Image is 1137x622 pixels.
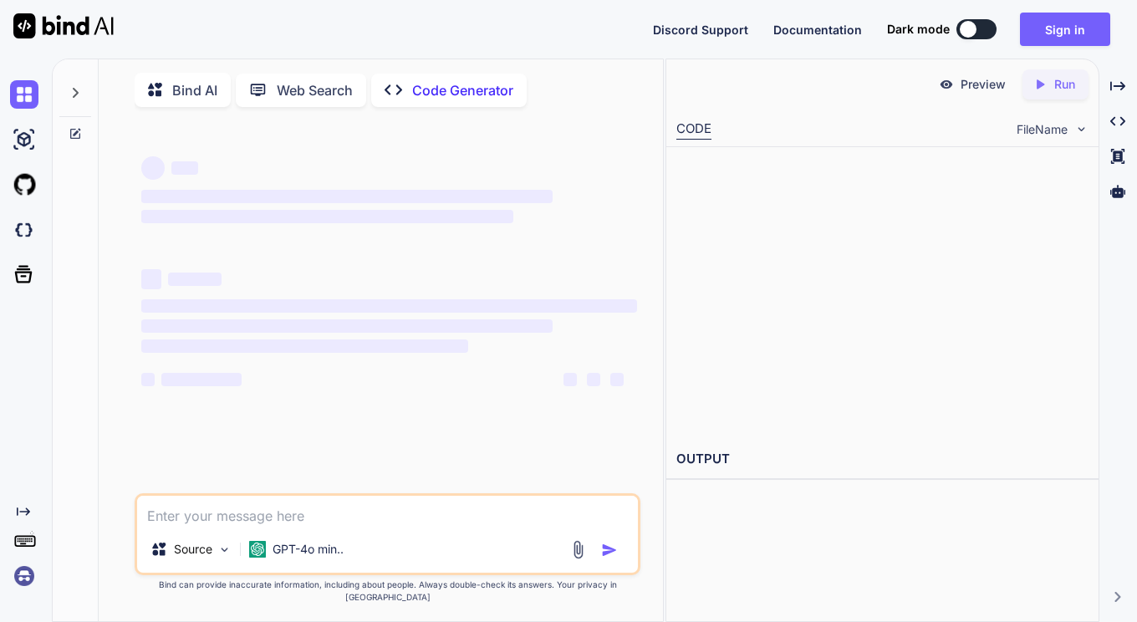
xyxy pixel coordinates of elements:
[666,440,1099,479] h2: OUTPUT
[568,540,588,559] img: attachment
[563,373,577,386] span: ‌
[141,299,636,313] span: ‌
[141,339,468,353] span: ‌
[412,80,513,100] p: Code Generator
[676,120,711,140] div: CODE
[773,23,862,37] span: Documentation
[653,21,748,38] button: Discord Support
[172,80,217,100] p: Bind AI
[961,76,1006,93] p: Preview
[10,80,38,109] img: chat
[135,579,640,604] p: Bind can provide inaccurate information, including about people. Always double-check its answers....
[10,562,38,590] img: signin
[653,23,748,37] span: Discord Support
[887,21,950,38] span: Dark mode
[161,373,242,386] span: ‌
[171,161,198,175] span: ‌
[939,77,954,92] img: preview
[141,373,155,386] span: ‌
[141,210,512,223] span: ‌
[249,541,266,558] img: GPT-4o mini
[168,273,222,286] span: ‌
[587,373,600,386] span: ‌
[10,125,38,154] img: ai-studio
[141,190,552,203] span: ‌
[13,13,114,38] img: Bind AI
[1054,76,1075,93] p: Run
[1020,13,1110,46] button: Sign in
[601,542,618,558] img: icon
[10,171,38,199] img: githubLight
[10,216,38,244] img: darkCloudIdeIcon
[141,269,161,289] span: ‌
[141,319,552,333] span: ‌
[174,541,212,558] p: Source
[610,373,624,386] span: ‌
[277,80,353,100] p: Web Search
[141,156,165,180] span: ‌
[1074,122,1089,136] img: chevron down
[1017,121,1068,138] span: FileName
[217,543,232,557] img: Pick Models
[773,21,862,38] button: Documentation
[273,541,344,558] p: GPT-4o min..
